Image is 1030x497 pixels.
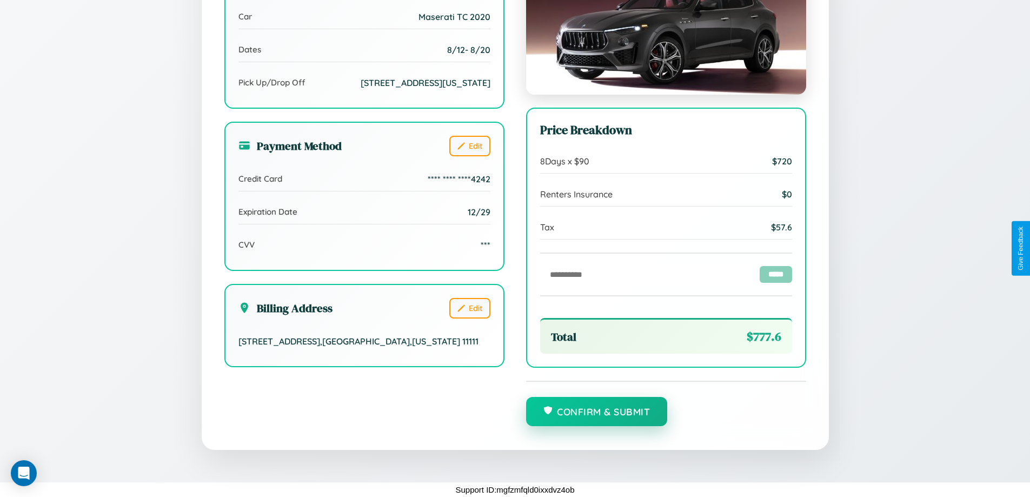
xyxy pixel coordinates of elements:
[238,138,342,154] h3: Payment Method
[449,298,490,319] button: Edit
[11,460,37,486] div: Open Intercom Messenger
[540,189,613,200] span: Renters Insurance
[771,222,792,233] span: $ 57.6
[772,156,792,167] span: $ 720
[468,207,490,217] span: 12/29
[238,300,333,316] h3: Billing Address
[238,240,255,250] span: CVV
[238,11,252,22] span: Car
[361,77,490,88] span: [STREET_ADDRESS][US_STATE]
[418,11,490,22] span: Maserati TC 2020
[551,329,576,344] span: Total
[447,44,490,55] span: 8 / 12 - 8 / 20
[238,174,282,184] span: Credit Card
[238,77,305,88] span: Pick Up/Drop Off
[238,207,297,217] span: Expiration Date
[782,189,792,200] span: $ 0
[449,136,490,156] button: Edit
[1017,227,1025,270] div: Give Feedback
[238,44,261,55] span: Dates
[455,482,574,497] p: Support ID: mgfzmfqld0ixxdvz4ob
[540,222,554,233] span: Tax
[540,122,792,138] h3: Price Breakdown
[540,156,589,167] span: 8 Days x $ 90
[238,336,479,347] span: [STREET_ADDRESS] , [GEOGRAPHIC_DATA] , [US_STATE] 11111
[747,328,781,345] span: $ 777.6
[526,397,668,426] button: Confirm & Submit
